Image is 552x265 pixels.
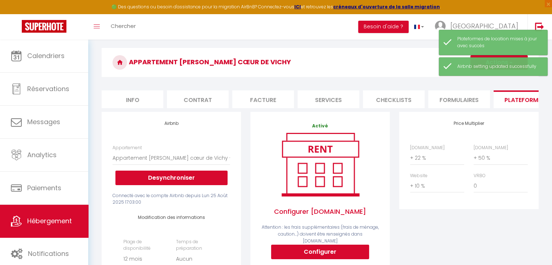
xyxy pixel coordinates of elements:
h4: Modification des informations [123,215,219,220]
a: ... [GEOGRAPHIC_DATA] [429,14,527,40]
span: Notifications [28,249,69,258]
span: Calendriers [27,51,65,60]
li: Checklists [363,90,425,108]
span: Analytics [27,150,57,159]
span: Configurer [DOMAIN_NAME] [261,199,379,224]
span: Hébergement [27,216,72,225]
img: logout [535,22,544,31]
label: [DOMAIN_NAME] [474,144,508,151]
a: Chercher [105,14,141,40]
button: Configurer [271,245,369,259]
iframe: Chat [521,232,547,260]
li: Info [102,90,163,108]
li: Services [298,90,359,108]
button: Actions [470,55,528,70]
label: VRBO [474,172,486,179]
span: Messages [27,117,60,126]
li: Contrat [167,90,229,108]
h3: Appartement [PERSON_NAME] cœur de Vichy [102,48,539,77]
span: Attention : les frais supplémentaires (frais de ménage, caution...) doivent être renseignés dans ... [262,224,379,244]
div: Airbnb setting updated successfully [457,63,540,70]
label: [DOMAIN_NAME] [410,144,445,151]
label: Plage de disponibilité [123,238,167,252]
img: Super Booking [22,20,66,33]
span: [GEOGRAPHIC_DATA] [450,21,518,30]
img: ... [435,21,446,32]
h4: Airbnb [113,121,230,126]
img: rent.png [274,130,367,199]
button: Ouvrir le widget de chat LiveChat [6,3,28,25]
div: Plateformes de location mises à jour avec succès [457,36,540,49]
span: Paiements [27,183,61,192]
li: Facture [232,90,294,108]
p: Activé [261,123,379,130]
li: Formulaires [428,90,490,108]
a: créneaux d'ouverture de la salle migration [333,4,440,10]
span: Chercher [111,22,136,30]
label: Appartement [113,144,142,151]
button: Desynchroniser [115,171,228,185]
span: Réservations [27,84,69,93]
button: Besoin d'aide ? [358,21,409,33]
a: ICI [294,4,301,10]
h4: Price Multiplier [410,121,528,126]
div: Connecté avec le compte Airbnb depuis Lun 25 Août 2025 17:03:00 [113,192,230,206]
label: Website [410,172,428,179]
label: Temps de préparation [176,238,219,252]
